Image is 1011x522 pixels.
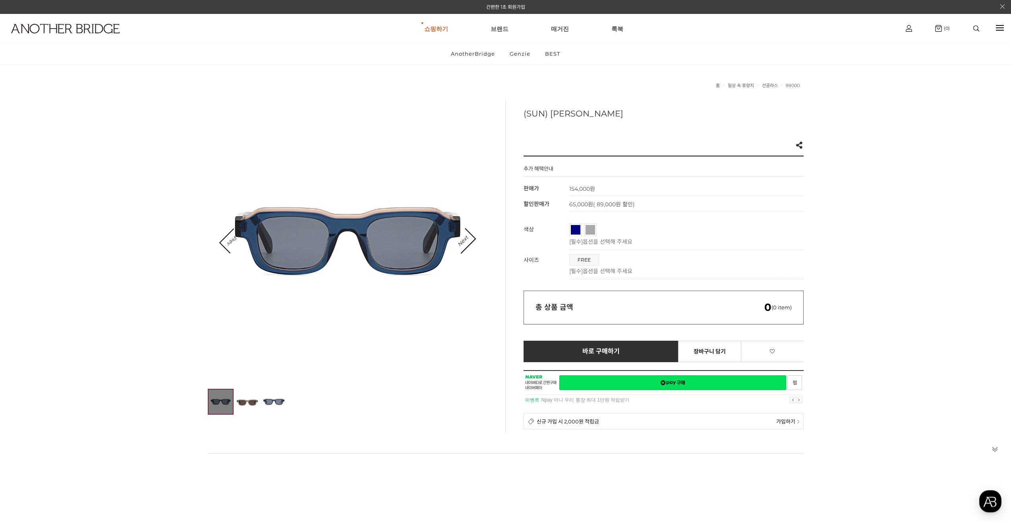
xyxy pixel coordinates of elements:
a: 새창 [787,375,802,390]
th: 색상 [524,219,569,250]
span: 가입하기 [776,417,795,425]
span: (0) [942,25,950,31]
a: 새창 [559,375,786,390]
span: (0 item) [764,304,792,310]
a: Genzie [503,43,537,64]
span: 할인판매가 [524,200,549,208]
a: Npay 머니 우리 통장 최대 1만원 적립받기 [541,397,630,403]
img: detail_membership.png [528,418,535,425]
a: 룩북 [611,14,623,43]
a: 바로 구매하기 [524,341,679,362]
li: 네이비 [569,223,582,236]
img: logo [11,24,120,33]
span: 옵션을 선택해 주세요 [583,238,632,245]
span: 네이비 [571,225,600,230]
strong: 이벤트 [525,397,539,403]
a: 홈 [716,83,720,88]
a: 매거진 [551,14,569,43]
a: 네이비 [571,225,580,235]
a: 브랜드 [491,14,508,43]
img: search [973,25,979,31]
span: 65,000원 [569,201,635,208]
th: 사이즈 [524,250,569,279]
a: AnotherBridge [444,43,502,64]
a: 99000 [786,83,800,88]
li: FREE [569,254,599,266]
strong: 154,000원 [569,185,595,192]
a: Next [450,229,475,253]
a: 간편한 1초 회원가입 [486,4,525,10]
h3: (SUN) [PERSON_NAME] [524,109,804,118]
span: 옵션을 선택해 주세요 [583,268,632,275]
strong: 총 상품 금액 [535,303,573,312]
span: 판매가 [524,185,539,192]
img: cart [935,25,942,32]
img: cart [906,25,912,32]
a: 신규 가입 시 2,000원 적립금 가입하기 [524,413,804,429]
h4: 추가 혜택안내 [524,165,553,176]
em: 0 [764,301,771,314]
span: ( 89,000원 할인) [593,201,635,208]
li: 그레이 [584,223,597,236]
a: FREE [570,254,599,265]
a: (0) [935,25,950,32]
a: 그레이 [586,225,595,235]
a: 장바구니 담기 [678,341,741,362]
a: BEST [538,43,567,64]
p: [필수] [569,267,800,275]
a: 선글라스 [762,83,778,88]
img: 6488e711b562928fea1c49bfcf73930e.jpg [208,389,234,415]
a: Prev [220,229,244,252]
a: logo [4,24,156,53]
span: 바로 구매하기 [582,348,620,355]
a: 쇼핑하기 [424,14,448,43]
span: 그레이 [586,225,615,230]
img: npay_sp_more.png [797,420,799,424]
p: [필수] [569,237,800,245]
span: 신규 가입 시 2,000원 적립금 [537,417,599,425]
a: 일상 속 휴양지 [728,83,754,88]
